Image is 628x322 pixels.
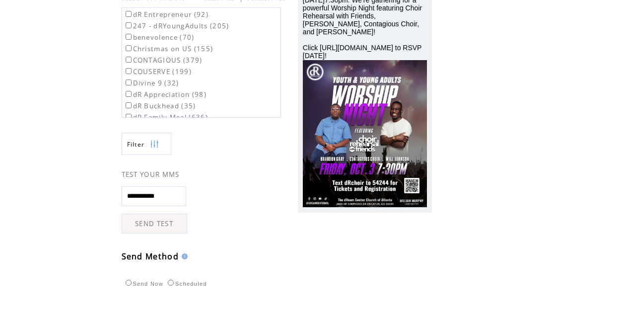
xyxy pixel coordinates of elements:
[126,280,132,286] input: Send Now
[150,133,159,156] img: filters.png
[124,67,192,76] label: COUSERVE (199)
[126,22,132,28] input: 247 - dRYoungAdults (205)
[126,45,132,51] input: Christmas on US (155)
[124,101,196,110] label: dR Buckhead (35)
[124,79,179,87] label: Divine 9 (32)
[126,102,132,108] input: dR Buckhead (35)
[122,214,187,234] a: SEND TEST
[124,56,203,65] label: CONTAGIOUS (379)
[122,133,171,155] a: Filter
[124,113,209,122] label: dR Family Meal (636)
[124,90,207,99] label: dR Appreciation (98)
[124,21,229,30] label: 247 - dRYoungAdults (205)
[126,57,132,63] input: CONTAGIOUS (379)
[126,80,132,85] input: Divine 9 (32)
[168,280,174,286] input: Scheduled
[126,34,132,40] input: benevolence (70)
[124,44,213,53] label: Christmas on US (155)
[126,68,132,74] input: COUSERVE (199)
[126,11,132,17] input: dR Entrepreneur (92)
[165,281,207,287] label: Scheduled
[122,251,179,262] span: Send Method
[122,170,180,179] span: TEST YOUR MMS
[126,91,132,97] input: dR Appreciation (98)
[123,281,163,287] label: Send Now
[124,10,209,19] label: dR Entrepreneur (92)
[179,253,188,259] img: help.gif
[124,33,195,42] label: benevolence (70)
[127,140,145,149] span: Show filters
[126,114,132,120] input: dR Family Meal (636)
